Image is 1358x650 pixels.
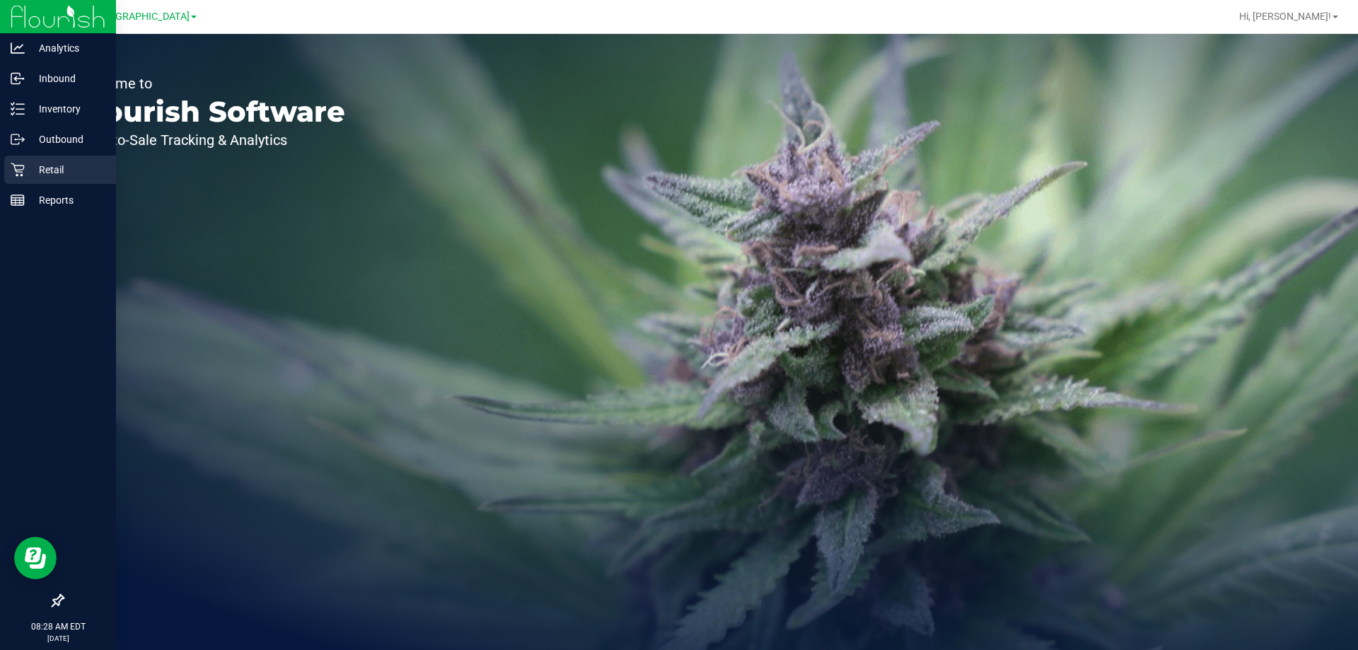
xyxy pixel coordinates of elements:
[25,161,110,178] p: Retail
[11,163,25,177] inline-svg: Retail
[1239,11,1331,22] span: Hi, [PERSON_NAME]!
[6,633,110,644] p: [DATE]
[6,620,110,633] p: 08:28 AM EDT
[11,193,25,207] inline-svg: Reports
[25,192,110,209] p: Reports
[11,41,25,55] inline-svg: Analytics
[76,98,345,126] p: Flourish Software
[76,76,345,91] p: Welcome to
[25,70,110,87] p: Inbound
[11,132,25,146] inline-svg: Outbound
[25,131,110,148] p: Outbound
[11,71,25,86] inline-svg: Inbound
[76,133,345,147] p: Seed-to-Sale Tracking & Analytics
[14,537,57,579] iframe: Resource center
[11,102,25,116] inline-svg: Inventory
[93,11,190,23] span: [GEOGRAPHIC_DATA]
[25,100,110,117] p: Inventory
[25,40,110,57] p: Analytics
